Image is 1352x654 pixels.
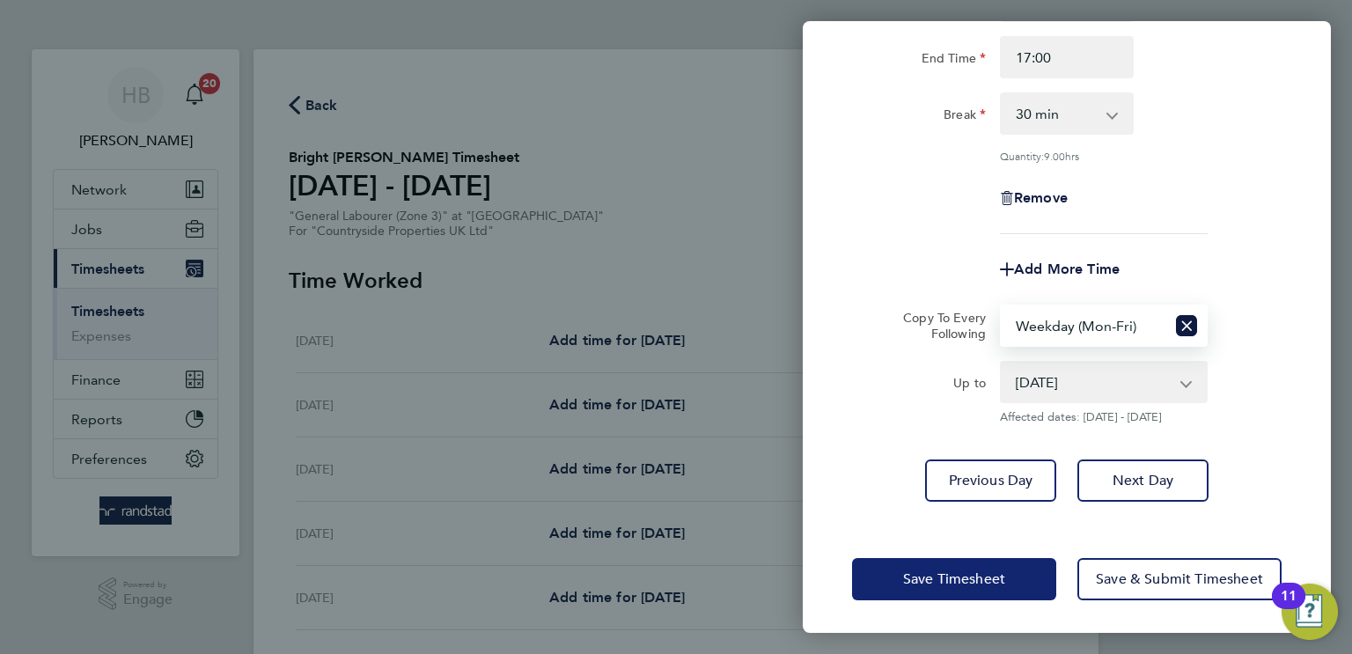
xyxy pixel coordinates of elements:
[1000,191,1068,205] button: Remove
[1000,36,1134,78] input: E.g. 18:00
[922,50,986,71] label: End Time
[1014,189,1068,206] span: Remove
[1096,570,1263,588] span: Save & Submit Timesheet
[944,107,986,128] label: Break
[889,310,986,342] label: Copy To Every Following
[1113,472,1173,489] span: Next Day
[903,570,1005,588] span: Save Timesheet
[1000,262,1120,276] button: Add More Time
[1176,306,1197,345] button: Reset selection
[1281,596,1297,619] div: 11
[1000,410,1208,424] span: Affected dates: [DATE] - [DATE]
[1077,459,1209,502] button: Next Day
[925,459,1056,502] button: Previous Day
[1014,261,1120,277] span: Add More Time
[1044,149,1065,163] span: 9.00
[949,472,1033,489] span: Previous Day
[1077,558,1282,600] button: Save & Submit Timesheet
[1282,584,1338,640] button: Open Resource Center, 11 new notifications
[1000,149,1208,163] div: Quantity: hrs
[852,558,1056,600] button: Save Timesheet
[953,375,986,396] label: Up to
